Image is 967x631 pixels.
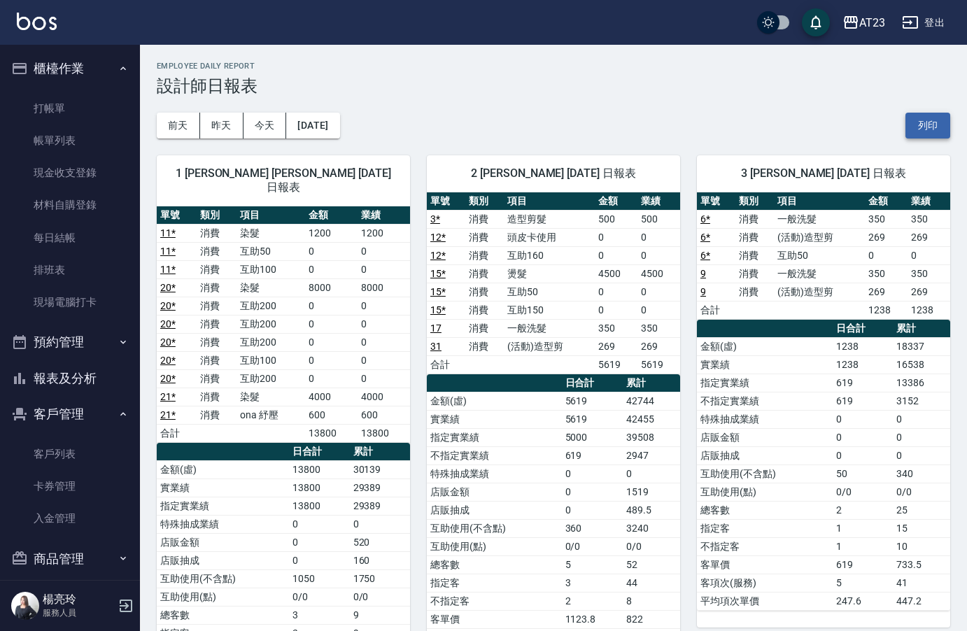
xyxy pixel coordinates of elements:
[595,228,637,246] td: 0
[637,246,680,264] td: 0
[859,14,885,31] div: AT23
[289,588,349,606] td: 0/0
[833,392,893,410] td: 619
[504,319,595,337] td: 一般洗髮
[504,246,595,264] td: 互助160
[833,428,893,446] td: 0
[358,369,410,388] td: 0
[305,388,358,406] td: 4000
[305,406,358,424] td: 600
[289,515,349,533] td: 0
[595,192,637,211] th: 金額
[893,374,950,392] td: 13386
[595,319,637,337] td: 350
[865,264,908,283] td: 350
[157,533,289,551] td: 店販金額
[893,446,950,465] td: 0
[237,242,305,260] td: 互助50
[905,113,950,139] button: 列印
[562,519,623,537] td: 360
[289,569,349,588] td: 1050
[774,210,865,228] td: 一般洗髮
[735,210,774,228] td: 消費
[504,264,595,283] td: 燙髮
[865,246,908,264] td: 0
[6,286,134,318] a: 現場電腦打卡
[237,224,305,242] td: 染髮
[833,410,893,428] td: 0
[697,410,833,428] td: 特殊抽成業績
[504,228,595,246] td: 頭皮卡使用
[637,210,680,228] td: 500
[305,260,358,278] td: 0
[623,483,680,501] td: 1519
[504,301,595,319] td: 互助150
[427,392,562,410] td: 金額(虛)
[774,264,865,283] td: 一般洗髮
[562,592,623,610] td: 2
[908,228,950,246] td: 269
[833,537,893,555] td: 1
[833,374,893,392] td: 619
[358,206,410,225] th: 業績
[833,592,893,610] td: 247.6
[504,192,595,211] th: 項目
[157,76,950,96] h3: 設計師日報表
[637,337,680,355] td: 269
[197,260,237,278] td: 消費
[833,519,893,537] td: 1
[157,569,289,588] td: 互助使用(不含點)
[595,355,637,374] td: 5619
[305,278,358,297] td: 8000
[697,392,833,410] td: 不指定實業績
[908,283,950,301] td: 269
[237,315,305,333] td: 互助200
[893,574,950,592] td: 41
[865,210,908,228] td: 350
[623,592,680,610] td: 8
[427,192,465,211] th: 單號
[833,465,893,483] td: 50
[833,320,893,338] th: 日合計
[833,574,893,592] td: 5
[833,446,893,465] td: 0
[444,166,663,180] span: 2 [PERSON_NAME] [DATE] 日報表
[697,483,833,501] td: 互助使用(點)
[197,351,237,369] td: 消費
[595,301,637,319] td: 0
[200,113,243,139] button: 昨天
[197,297,237,315] td: 消費
[358,297,410,315] td: 0
[623,555,680,574] td: 52
[358,388,410,406] td: 4000
[237,333,305,351] td: 互助200
[504,337,595,355] td: (活動)造型剪
[237,369,305,388] td: 互助200
[697,192,735,211] th: 單號
[504,210,595,228] td: 造型剪髮
[157,497,289,515] td: 指定實業績
[427,555,562,574] td: 總客數
[237,297,305,315] td: 互助200
[833,501,893,519] td: 2
[358,242,410,260] td: 0
[735,228,774,246] td: 消費
[623,392,680,410] td: 42744
[465,192,504,211] th: 類別
[350,443,410,461] th: 累計
[893,392,950,410] td: 3152
[157,551,289,569] td: 店販抽成
[6,222,134,254] a: 每日結帳
[6,360,134,397] button: 報表及分析
[6,157,134,189] a: 現金收支登錄
[465,301,504,319] td: 消費
[350,515,410,533] td: 0
[157,62,950,71] h2: Employee Daily Report
[623,574,680,592] td: 44
[305,224,358,242] td: 1200
[289,497,349,515] td: 13800
[802,8,830,36] button: save
[6,396,134,432] button: 客戶管理
[865,301,908,319] td: 1238
[562,574,623,592] td: 3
